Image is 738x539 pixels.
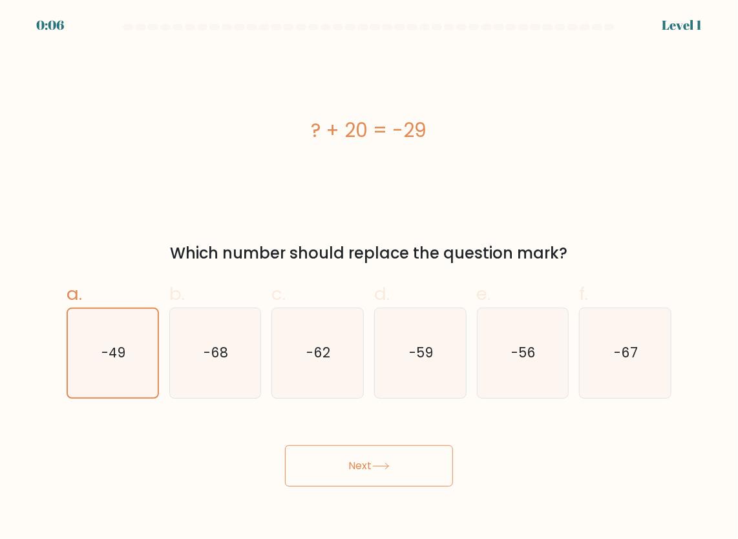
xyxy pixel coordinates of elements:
[662,16,702,35] div: Level 1
[579,281,588,306] span: f.
[511,343,536,362] text: -56
[67,116,671,145] div: ? + 20 = -29
[36,16,64,35] div: 0:06
[169,281,185,306] span: b.
[374,281,390,306] span: d.
[204,343,228,362] text: -68
[307,343,331,362] text: -62
[271,281,286,306] span: c.
[67,281,82,306] span: a.
[614,343,638,362] text: -67
[285,445,453,487] button: Next
[74,242,664,265] div: Which number should replace the question mark?
[101,343,125,362] text: -49
[477,281,491,306] span: e.
[409,343,433,362] text: -59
